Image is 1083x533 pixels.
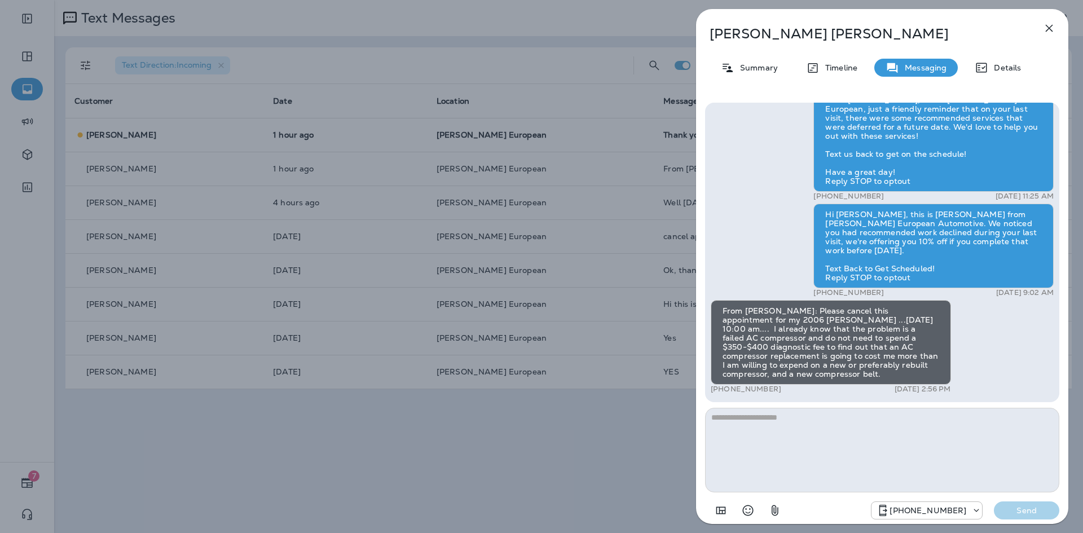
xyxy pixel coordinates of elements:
[996,192,1054,201] p: [DATE] 11:25 AM
[813,89,1054,192] div: Hello [PERSON_NAME], this is [PERSON_NAME] European, just a friendly reminder that on your last v...
[711,385,781,394] p: [PHONE_NUMBER]
[895,385,951,394] p: [DATE] 2:56 PM
[711,300,951,385] div: From [PERSON_NAME]: Please cancel this appointment for my 2006 [PERSON_NAME] ...[DATE] 10:00 am.....
[890,506,966,515] p: [PHONE_NUMBER]
[737,499,759,522] button: Select an emoji
[996,288,1054,297] p: [DATE] 9:02 AM
[813,204,1054,288] div: Hi [PERSON_NAME], this is [PERSON_NAME] from [PERSON_NAME] European Automotive. We noticed you ha...
[813,288,884,297] p: [PHONE_NUMBER]
[899,63,946,72] p: Messaging
[813,192,884,201] p: [PHONE_NUMBER]
[734,63,778,72] p: Summary
[988,63,1021,72] p: Details
[710,26,1018,42] p: [PERSON_NAME] [PERSON_NAME]
[820,63,857,72] p: Timeline
[871,504,982,517] div: +1 (813) 428-9920
[710,499,732,522] button: Add in a premade template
